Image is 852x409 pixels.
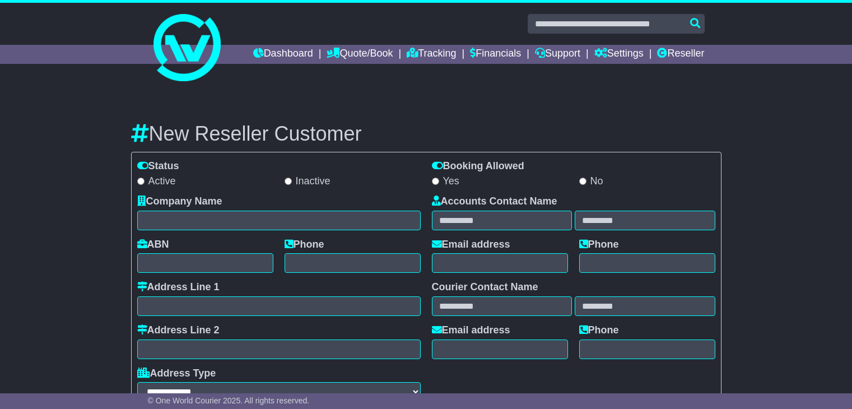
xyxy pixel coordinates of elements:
label: Booking Allowed [432,160,524,173]
label: Phone [579,239,619,251]
a: Tracking [407,45,456,64]
label: Address Line 2 [137,324,220,337]
label: Phone [285,239,324,251]
span: © One World Courier 2025. All rights reserved. [148,396,310,405]
a: Financials [470,45,521,64]
label: Address Line 1 [137,281,220,294]
input: Inactive [285,178,292,185]
input: Active [137,178,145,185]
input: No [579,178,586,185]
label: Accounts Contact Name [432,196,557,208]
a: Settings [594,45,644,64]
a: Reseller [657,45,704,64]
a: Quote/Book [327,45,393,64]
label: Inactive [285,175,330,188]
label: Email address [432,324,510,337]
label: ABN [137,239,169,251]
label: Yes [432,175,459,188]
label: Courier Contact Name [432,281,538,294]
input: Yes [432,178,439,185]
label: Status [137,160,179,173]
h3: New Reseller Customer [131,123,721,145]
label: Email address [432,239,510,251]
label: No [579,175,603,188]
a: Dashboard [253,45,313,64]
label: Company Name [137,196,222,208]
label: Active [137,175,176,188]
label: Phone [579,324,619,337]
a: Support [535,45,580,64]
label: Address Type [137,368,216,380]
